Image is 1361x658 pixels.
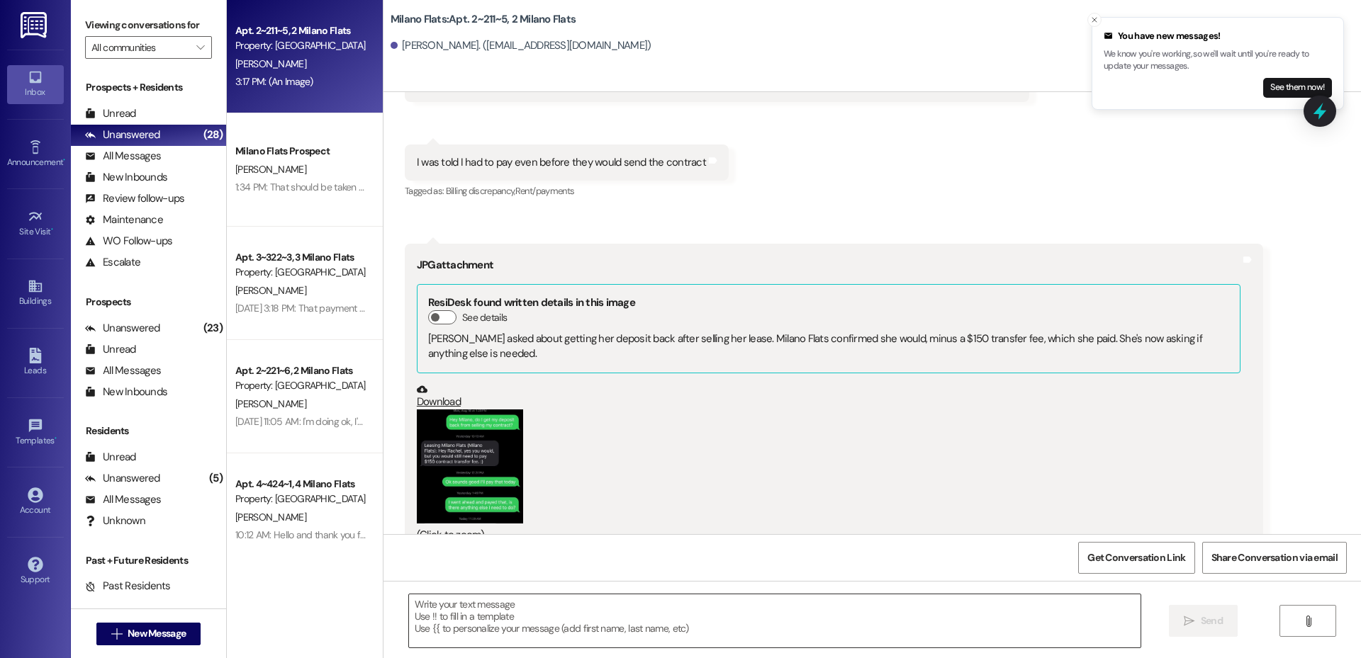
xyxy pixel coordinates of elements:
[71,424,226,438] div: Residents
[71,295,226,310] div: Prospects
[111,628,122,640] i: 
[235,23,366,38] div: Apt. 2~211~5, 2 Milano Flats
[235,265,366,280] div: Property: [GEOGRAPHIC_DATA] Flats
[85,106,136,121] div: Unread
[1078,542,1194,574] button: Get Conversation Link
[1201,613,1223,628] span: Send
[235,144,366,159] div: Milano Flats Prospect
[417,258,493,272] b: JPG attachment
[7,414,64,452] a: Templates •
[196,42,204,53] i: 
[7,344,64,382] a: Leads
[1184,616,1194,627] i: 
[235,363,366,378] div: Apt. 2~221~6, 2 Milano Flats
[85,212,163,227] div: Maintenance
[1211,550,1338,565] span: Share Conversation via email
[85,149,161,164] div: All Messages
[235,378,366,393] div: Property: [GEOGRAPHIC_DATA] Flats
[1087,550,1185,565] span: Get Conversation Link
[85,579,171,594] div: Past Residents
[417,155,706,170] div: I was told I had to pay even before they would send the contract
[71,80,226,95] div: Prospects + Residents
[235,492,366,506] div: Property: [GEOGRAPHIC_DATA] Flats
[428,331,1229,362] div: [PERSON_NAME] asked about getting her deposit back after selling her lease. Milano Flats confirme...
[1087,13,1102,27] button: Close toast
[128,626,186,641] span: New Message
[1202,542,1347,574] button: Share Conversation via email
[515,185,575,197] span: Rent/payments
[446,185,515,197] span: Billing discrepancy ,
[85,514,145,528] div: Unknown
[85,234,172,249] div: WO Follow-ups
[462,310,507,325] label: See details
[85,342,136,357] div: Unread
[96,623,201,645] button: New Message
[85,127,160,142] div: Unanswered
[235,57,306,70] span: [PERSON_NAME]
[7,483,64,521] a: Account
[235,75,313,88] div: 3:17 PM: (An Image)
[391,38,651,53] div: [PERSON_NAME]. ([EMAIL_ADDRESS][DOMAIN_NAME])
[85,385,167,399] div: New Inbounds
[235,511,306,523] span: [PERSON_NAME]
[1169,605,1238,637] button: Send
[55,433,57,443] span: •
[71,553,226,568] div: Past + Future Residents
[235,302,478,314] div: [DATE] 3:18 PM: That payment will be coming in later [DATE]!
[91,36,189,59] input: All communities
[1263,78,1332,98] button: See them now!
[85,170,167,185] div: New Inbounds
[85,471,160,486] div: Unanswered
[1104,29,1332,43] div: You have new messages!
[7,552,64,591] a: Support
[51,225,53,234] span: •
[235,163,306,176] span: [PERSON_NAME]
[200,317,226,339] div: (23)
[85,321,160,336] div: Unanswered
[235,181,437,193] div: 1:34 PM: That should be taken care of on my end!
[85,492,161,507] div: All Messages
[206,467,226,489] div: (5)
[235,397,306,410] span: [PERSON_NAME]
[7,274,64,312] a: Buildings
[235,415,566,428] div: [DATE] 11:05 AM: I'm doing ok, I've just been having a really tough time with anxiety
[7,65,64,103] a: Inbox
[85,191,184,206] div: Review follow-ups
[417,528,1240,543] div: (Click to zoom)
[417,409,523,523] button: Zoom image
[235,38,366,53] div: Property: [GEOGRAPHIC_DATA] Flats
[235,528,1126,541] div: 10:12 AM: Hello and thank you for contacting Milano Flats. You have reached us after hours. Our t...
[7,205,64,243] a: Site Visit •
[63,155,65,165] span: •
[1104,48,1332,73] p: We know you're working, so we'll wait until you're ready to update your messages.
[428,295,635,310] b: ResiDesk found written details in this image
[85,363,161,378] div: All Messages
[85,14,212,36] label: Viewing conversations for
[235,284,306,297] span: [PERSON_NAME]
[391,12,576,27] b: Milano Flats: Apt. 2~211~5, 2 Milano Flats
[85,255,140,270] div: Escalate
[1303,616,1314,627] i: 
[235,250,366,265] div: Apt. 3~322~3, 3 Milano Flats
[85,450,136,465] div: Unread
[405,181,729,201] div: Tagged as:
[417,384,1240,409] a: Download
[21,12,50,38] img: ResiDesk Logo
[235,477,366,492] div: Apt. 4~424~1, 4 Milano Flats
[200,124,226,146] div: (28)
